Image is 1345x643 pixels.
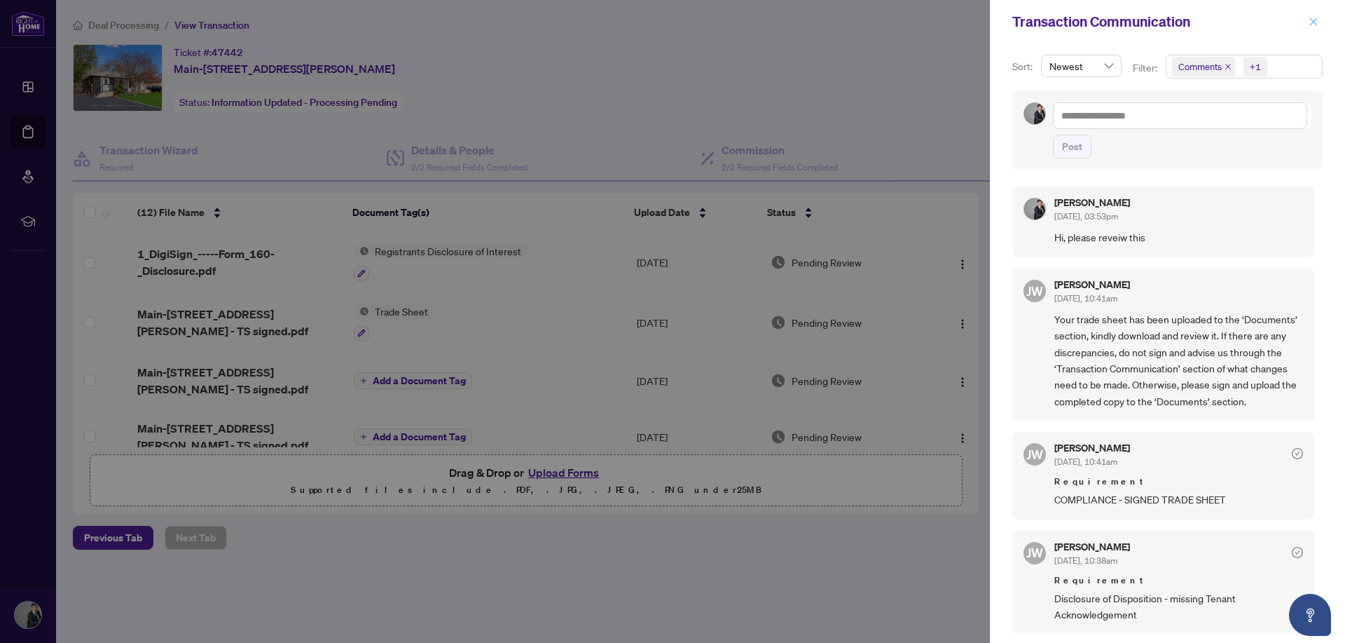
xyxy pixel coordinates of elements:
span: JW [1026,281,1043,301]
span: [DATE], 10:38am [1054,555,1117,566]
span: [DATE], 03:53pm [1054,211,1118,222]
div: +1 [1250,60,1261,74]
p: Sort: [1012,59,1035,74]
span: close [1309,17,1318,27]
span: check-circle [1292,547,1303,558]
span: Comments [1172,57,1235,76]
span: [DATE], 10:41am [1054,456,1117,467]
span: JW [1026,445,1043,464]
span: JW [1026,543,1043,562]
span: close [1225,63,1232,70]
button: Open asap [1289,594,1331,636]
button: Post [1053,135,1091,158]
p: Filter: [1133,60,1159,76]
h5: [PERSON_NAME] [1054,542,1130,552]
h5: [PERSON_NAME] [1054,198,1130,208]
span: Requirement [1054,574,1303,588]
span: Requirement [1054,475,1303,489]
h5: [PERSON_NAME] [1054,443,1130,453]
span: Your trade sheet has been uploaded to the ‘Documents’ section, kindly download and review it. If ... [1054,311,1303,410]
span: Comments [1178,60,1222,74]
span: [DATE], 10:41am [1054,293,1117,304]
img: Profile Icon [1024,103,1045,124]
img: Profile Icon [1024,198,1045,219]
div: Transaction Communication [1012,11,1304,32]
span: check-circle [1292,448,1303,459]
span: Hi, please reveiw this [1054,229,1303,245]
h5: [PERSON_NAME] [1054,280,1130,290]
span: Newest [1049,55,1113,76]
span: Disclosure of Disposition - missing Tenant Acknowledgement [1054,590,1303,623]
span: COMPLIANCE - SIGNED TRADE SHEET [1054,492,1303,508]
